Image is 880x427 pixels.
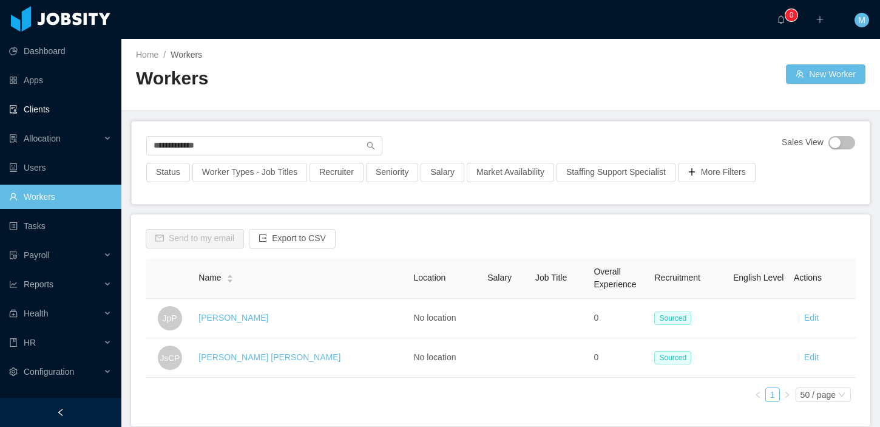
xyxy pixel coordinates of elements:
span: / [163,50,166,60]
li: Next Page [780,388,794,402]
button: Staffing Support Specialist [557,163,675,182]
td: 0 [589,338,649,378]
button: Recruiter [310,163,364,182]
a: icon: profileTasks [9,214,112,238]
span: Payroll [24,250,50,260]
span: Overall Experience [594,267,636,289]
a: icon: robotUsers [9,155,112,180]
i: icon: setting [9,367,18,376]
span: Sourced [654,312,691,325]
span: Health [24,309,48,318]
i: icon: caret-up [226,273,233,277]
i: icon: line-chart [9,280,18,289]
i: icon: right [784,391,791,398]
button: Worker Types - Job Titles [192,163,307,182]
span: Sales View [782,136,824,149]
span: Reports [24,279,53,289]
i: icon: medicine-box [9,309,18,318]
span: Workers [171,50,202,60]
a: icon: auditClients [9,97,112,121]
button: icon: usergroup-addNew Worker [786,64,865,84]
button: icon: exportExport to CSV [249,229,336,248]
a: icon: appstoreApps [9,68,112,92]
span: Salary [487,273,512,282]
div: 50 / page [800,388,836,401]
i: icon: file-protect [9,251,18,259]
i: icon: plus [816,15,824,24]
span: M [858,13,865,27]
i: icon: caret-down [226,278,233,281]
li: 1 [765,388,780,402]
button: Market Availability [467,163,554,182]
td: No location [408,299,482,338]
span: Configuration [24,367,74,377]
td: No location [408,338,482,378]
a: [PERSON_NAME] [PERSON_NAME] [198,352,340,362]
button: Salary [421,163,464,182]
i: icon: search [367,142,375,150]
i: icon: book [9,338,18,347]
a: icon: pie-chartDashboard [9,39,112,63]
button: Status [146,163,190,182]
i: icon: solution [9,134,18,143]
a: Home [136,50,158,60]
span: Name [198,272,221,284]
span: Actions [794,273,822,282]
a: Edit [804,352,819,362]
sup: 0 [785,9,797,21]
a: 1 [766,388,779,401]
h2: Workers [136,66,501,91]
button: Seniority [366,163,418,182]
i: icon: down [838,391,845,400]
i: icon: left [754,391,762,398]
span: Allocation [24,134,61,143]
span: JpP [163,306,177,330]
a: Sourced [654,352,696,362]
div: Sort [226,273,234,281]
span: Sourced [654,351,691,364]
a: icon: userWorkers [9,185,112,209]
a: Sourced [654,313,696,323]
span: Job Title [535,273,567,282]
span: HR [24,338,36,347]
span: JsCP [160,346,179,369]
button: icon: plusMore Filters [678,163,756,182]
i: icon: bell [777,15,785,24]
td: 0 [589,299,649,338]
a: Edit [804,313,819,323]
li: Previous Page [751,388,765,402]
span: Recruitment [654,273,700,282]
span: English Level [733,273,784,282]
a: [PERSON_NAME] [198,313,268,323]
span: Location [413,273,445,282]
